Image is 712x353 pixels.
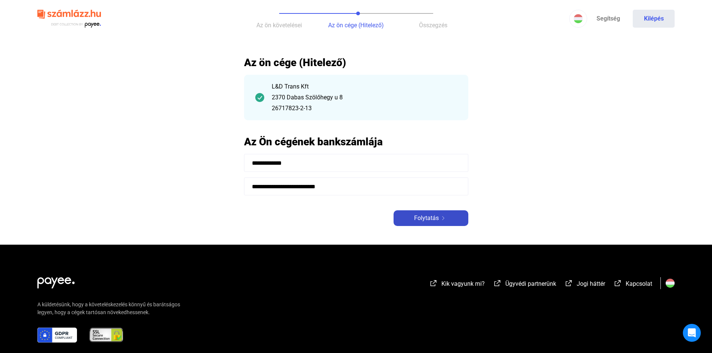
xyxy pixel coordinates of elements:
[587,10,629,28] a: Segítség
[429,279,438,287] img: external-link-white
[505,280,556,287] span: Ügyvédi partnerünk
[272,82,457,91] div: L&D Trans Kft
[564,279,573,287] img: external-link-white
[613,281,652,288] a: external-link-whiteKapcsolat
[626,280,652,287] span: Kapcsolat
[244,56,468,69] h2: Az ön cége (Hitelező)
[414,214,439,223] span: Folytatás
[37,7,101,31] img: szamlazzhu-logo
[419,22,447,29] span: Összegzés
[441,280,485,287] span: Kik vagyunk mi?
[633,10,675,28] button: Kilépés
[564,281,605,288] a: external-link-whiteJogi háttér
[272,93,457,102] div: 2370 Dabas Szölőhegy u 8
[256,22,302,29] span: Az ön követelései
[429,281,485,288] a: external-link-whiteKik vagyunk mi?
[493,279,502,287] img: external-link-white
[37,273,75,288] img: white-payee-white-dot.svg
[666,279,675,288] img: HU.svg
[569,10,587,28] button: HU
[493,281,556,288] a: external-link-whiteÜgyvédi partnerünk
[613,279,622,287] img: external-link-white
[89,328,124,343] img: ssl
[328,22,384,29] span: Az ön cége (Hitelező)
[394,210,468,226] button: Folytatásarrow-right-white
[37,328,77,343] img: gdpr
[574,14,583,23] img: HU
[255,93,264,102] img: checkmark-darker-green-circle
[439,216,448,220] img: arrow-right-white
[272,104,457,113] div: 26717823-2-13
[577,280,605,287] span: Jogi háttér
[244,135,468,148] h2: Az Ön cégének bankszámlája
[683,324,701,342] div: Open Intercom Messenger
